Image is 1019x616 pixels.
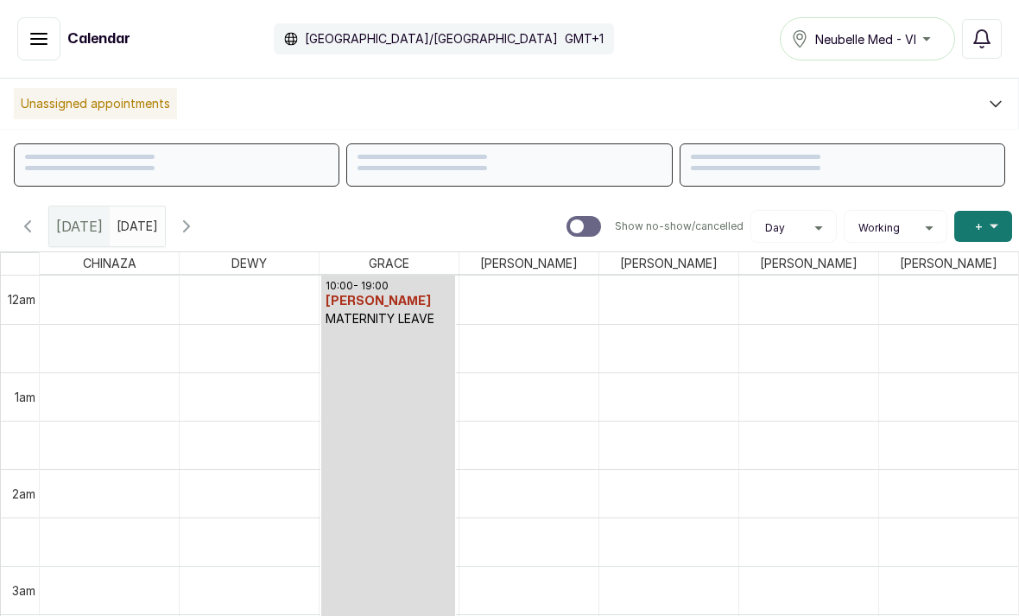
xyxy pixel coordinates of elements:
[67,29,130,49] h1: Calendar
[815,30,916,48] span: Neubelle Med - VI
[56,216,103,237] span: [DATE]
[305,30,558,48] p: [GEOGRAPHIC_DATA]/[GEOGRAPHIC_DATA]
[9,485,39,503] div: 2am
[49,206,110,246] div: [DATE]
[9,581,39,600] div: 3am
[565,30,604,48] p: GMT+1
[851,221,940,235] button: Working
[14,88,177,119] p: Unassigned appointments
[365,252,413,274] span: GRACE
[4,290,39,308] div: 12am
[756,252,861,274] span: [PERSON_NAME]
[326,310,451,327] p: MATERNITY LEAVE
[758,221,829,235] button: Day
[896,252,1001,274] span: [PERSON_NAME]
[617,252,721,274] span: [PERSON_NAME]
[975,218,983,235] span: +
[79,252,140,274] span: CHINAZA
[858,221,900,235] span: Working
[326,279,451,293] p: 10:00 - 19:00
[954,211,1012,242] button: +
[11,388,39,406] div: 1am
[326,293,451,310] h3: [PERSON_NAME]
[228,252,270,274] span: DEWY
[780,17,955,60] button: Neubelle Med - VI
[765,221,785,235] span: Day
[477,252,581,274] span: [PERSON_NAME]
[615,219,744,233] p: Show no-show/cancelled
